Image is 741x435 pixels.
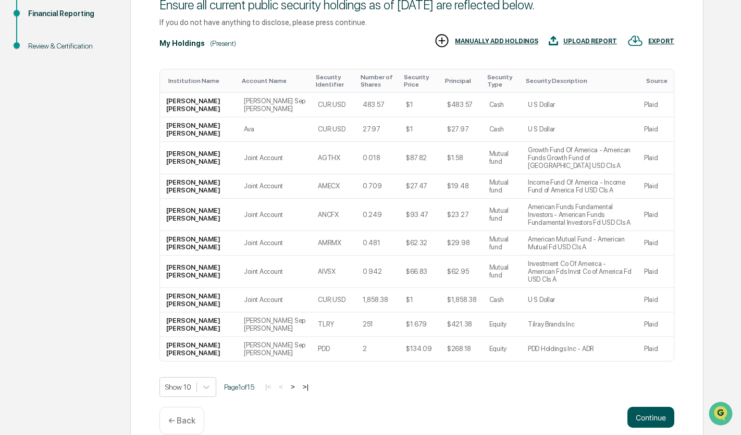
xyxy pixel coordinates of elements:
td: Plaid [638,288,674,312]
td: [PERSON_NAME] [PERSON_NAME] [160,142,238,174]
div: EXPORT [648,38,674,45]
td: Plaid [638,199,674,231]
td: Cash [483,93,522,117]
iframe: Open customer support [708,401,736,429]
td: Equity [483,337,522,361]
div: We're available if you need us! [35,90,132,99]
td: Plaid [638,312,674,337]
span: Pylon [104,177,126,185]
img: 1746055101610-c473b297-6a78-478c-a979-82029cc54cd1 [10,80,29,99]
td: $87.82 [400,142,441,174]
td: Mutual fund [483,231,522,256]
td: $19.48 [441,174,483,199]
div: Toggle SortBy [445,77,479,84]
td: Mutual fund [483,199,522,231]
td: $1,858.38 [441,288,483,312]
p: How can we help? [10,22,190,39]
td: 1,858.38 [356,288,400,312]
td: $268.18 [441,337,483,361]
td: U S Dollar [522,93,638,117]
div: Toggle SortBy [242,77,307,84]
td: [PERSON_NAME] [PERSON_NAME] [160,231,238,256]
td: 0.018 [356,142,400,174]
td: Plaid [638,256,674,288]
a: 🖐️Preclearance [6,127,71,146]
td: $1 [400,93,441,117]
td: Joint Account [238,288,312,312]
td: AIVSX [312,256,356,288]
td: Joint Account [238,231,312,256]
a: 🗄️Attestations [71,127,133,146]
div: Toggle SortBy [646,77,670,84]
div: Start new chat [35,80,171,90]
p: ← Back [168,416,195,426]
button: |< [262,382,274,391]
td: [PERSON_NAME] [PERSON_NAME] [160,93,238,117]
td: 483.57 [356,93,400,117]
td: Joint Account [238,199,312,231]
div: 🗄️ [76,132,84,141]
td: U S Dollar [522,288,638,312]
button: Continue [627,407,674,428]
td: Plaid [638,337,674,361]
td: $93.47 [400,199,441,231]
td: Plaid [638,174,674,199]
button: Start new chat [177,83,190,95]
td: [PERSON_NAME] Sep [PERSON_NAME] [238,312,312,337]
div: Toggle SortBy [168,77,233,84]
td: $62.32 [400,231,441,256]
td: $1.679 [400,312,441,337]
div: (Present) [210,39,236,47]
td: Plaid [638,142,674,174]
td: 0.249 [356,199,400,231]
td: CUR:USD [312,288,356,312]
div: 🔎 [10,152,19,161]
img: EXPORT [627,33,643,49]
button: > [288,382,298,391]
div: UPLOAD REPORT [563,38,617,45]
div: Toggle SortBy [361,74,396,88]
span: Preclearance [21,131,67,142]
a: 🔎Data Lookup [6,147,70,166]
td: [PERSON_NAME] [PERSON_NAME] [160,312,238,337]
td: TLRY [312,312,356,337]
td: $421.38 [441,312,483,337]
td: [PERSON_NAME] [PERSON_NAME] [160,337,238,361]
td: Mutual fund [483,174,522,199]
td: ANCFX [312,199,356,231]
td: Mutual fund [483,256,522,288]
img: MANUALLY ADD HOLDINGS [434,33,450,49]
td: $23.27 [441,199,483,231]
td: Cash [483,117,522,142]
td: Growth Fund Of America - American Funds Growth Fund of [GEOGRAPHIC_DATA] USD Cls A [522,142,638,174]
td: Cash [483,288,522,312]
td: 251 [356,312,400,337]
td: Plaid [638,93,674,117]
img: UPLOAD REPORT [549,33,558,49]
td: PDD Holdings Inc - ADR [522,337,638,361]
td: [PERSON_NAME] [PERSON_NAME] [160,288,238,312]
td: [PERSON_NAME] [PERSON_NAME] [160,256,238,288]
td: 0.481 [356,231,400,256]
td: Mutual fund [483,142,522,174]
td: CUR:USD [312,93,356,117]
div: Toggle SortBy [316,74,352,88]
a: Powered byPylon [73,176,126,185]
td: Tilray Brands Inc [522,312,638,337]
div: Review & Certification [28,41,114,52]
td: PDD [312,337,356,361]
td: $483.57 [441,93,483,117]
td: Plaid [638,117,674,142]
td: Investment Co Of America - American Fds Invst Co of America Fd USD Cls A [522,256,638,288]
td: Income Fund Of America - Income Fund of America Fd USD Cls A [522,174,638,199]
td: Equity [483,312,522,337]
td: 0.942 [356,256,400,288]
td: AMECX [312,174,356,199]
td: $66.83 [400,256,441,288]
td: AMRMX [312,231,356,256]
td: $27.97 [441,117,483,142]
div: MANUALLY ADD HOLDINGS [455,38,538,45]
div: Toggle SortBy [487,74,517,88]
td: 0.709 [356,174,400,199]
